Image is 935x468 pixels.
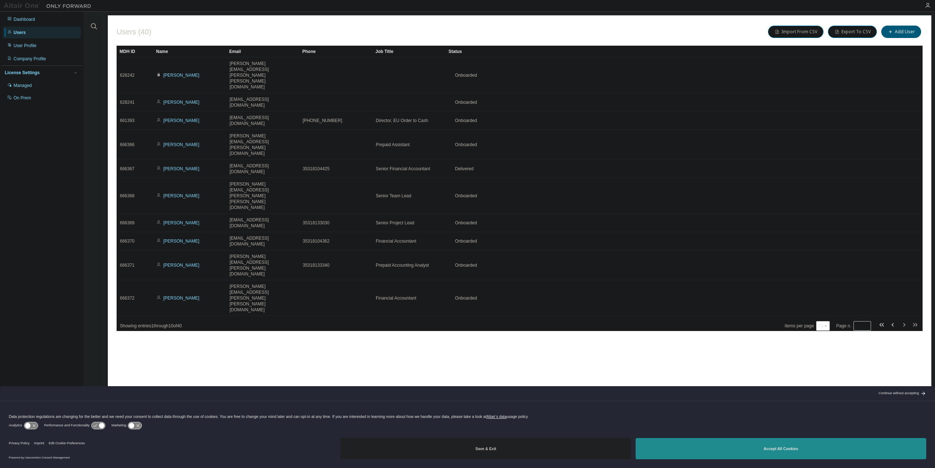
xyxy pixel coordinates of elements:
div: On Prem [14,95,31,101]
span: 35318104425 [303,166,329,172]
span: Onboarded [455,239,477,244]
a: [PERSON_NAME] [163,263,200,268]
button: Add User [881,26,921,38]
span: 628241 [120,99,135,105]
span: 666366 [120,142,135,148]
span: 666371 [120,262,135,268]
a: [PERSON_NAME] [163,118,200,123]
span: Prepaid Accounting Analyst [376,262,429,268]
span: Director, EU Order to Cash [376,118,428,123]
span: Onboarded [455,118,477,123]
a: [PERSON_NAME] [163,166,200,171]
span: 35318104362 [303,238,329,244]
span: 35318133030 [303,220,329,226]
div: Users [14,30,26,35]
span: [PHONE_NUMBER] [303,118,342,123]
a: [PERSON_NAME] [163,220,200,225]
span: [PERSON_NAME][EMAIL_ADDRESS][PERSON_NAME][PERSON_NAME][DOMAIN_NAME] [230,284,296,313]
span: Financial Accountant [376,295,416,301]
a: [PERSON_NAME] [163,239,200,244]
div: Dashboard [14,16,35,22]
div: Phone [302,46,370,57]
img: Altair One [4,2,95,9]
span: Page n. [836,321,871,331]
span: [PERSON_NAME][EMAIL_ADDRESS][PERSON_NAME][DOMAIN_NAME] [230,254,296,277]
span: Onboarded [455,193,477,198]
span: [EMAIL_ADDRESS][DOMAIN_NAME] [230,217,296,229]
span: 666369 [120,220,135,226]
span: 666367 [120,166,135,172]
div: MDH ID [120,46,150,57]
span: 628242 [120,72,135,78]
span: [PERSON_NAME][EMAIL_ADDRESS][PERSON_NAME][DOMAIN_NAME] [230,133,296,156]
span: Onboarded [455,100,477,105]
span: Financial Accountant [376,238,416,244]
span: Onboarded [455,296,477,301]
a: [PERSON_NAME] [163,100,200,105]
span: [PERSON_NAME][EMAIL_ADDRESS][PERSON_NAME][PERSON_NAME][DOMAIN_NAME] [230,61,296,90]
span: 35318133340 [303,262,329,268]
span: 666368 [120,193,135,199]
span: Onboarded [455,73,477,78]
span: Prepaid Assistant [376,142,410,148]
button: Import From CSV [768,26,824,38]
div: User Profile [14,43,37,49]
a: [PERSON_NAME] [163,296,200,301]
span: [PERSON_NAME][EMAIL_ADDRESS][PERSON_NAME][PERSON_NAME][DOMAIN_NAME] [230,181,296,210]
span: Onboarded [455,220,477,225]
span: 666372 [120,295,135,301]
span: Senior Project Lead [376,220,414,226]
span: Delivered [455,166,474,171]
span: [EMAIL_ADDRESS][DOMAIN_NAME] [230,163,296,175]
span: Senior Team Lead [376,193,411,199]
div: Company Profile [14,56,46,62]
div: Status [448,46,885,57]
button: Export To CSV [828,26,877,38]
span: Showing entries 1 through 10 of 40 [120,323,182,328]
a: [PERSON_NAME] [163,73,200,78]
button: 10 [818,323,828,329]
a: [PERSON_NAME] [163,193,200,198]
span: 661393 [120,118,135,123]
span: 666370 [120,238,135,244]
div: Name [156,46,223,57]
span: Users (40) [117,28,151,36]
span: Onboarded [455,142,477,147]
span: Items per page [785,321,830,331]
span: [EMAIL_ADDRESS][DOMAIN_NAME] [230,235,296,247]
div: Job Title [375,46,443,57]
div: Email [229,46,296,57]
div: Managed [14,83,32,88]
span: [EMAIL_ADDRESS][DOMAIN_NAME] [230,96,296,108]
div: License Settings [5,70,39,76]
span: Senior Financial Accountant [376,166,430,172]
span: [EMAIL_ADDRESS][DOMAIN_NAME] [230,115,296,126]
a: [PERSON_NAME] [163,142,200,147]
span: Onboarded [455,263,477,268]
